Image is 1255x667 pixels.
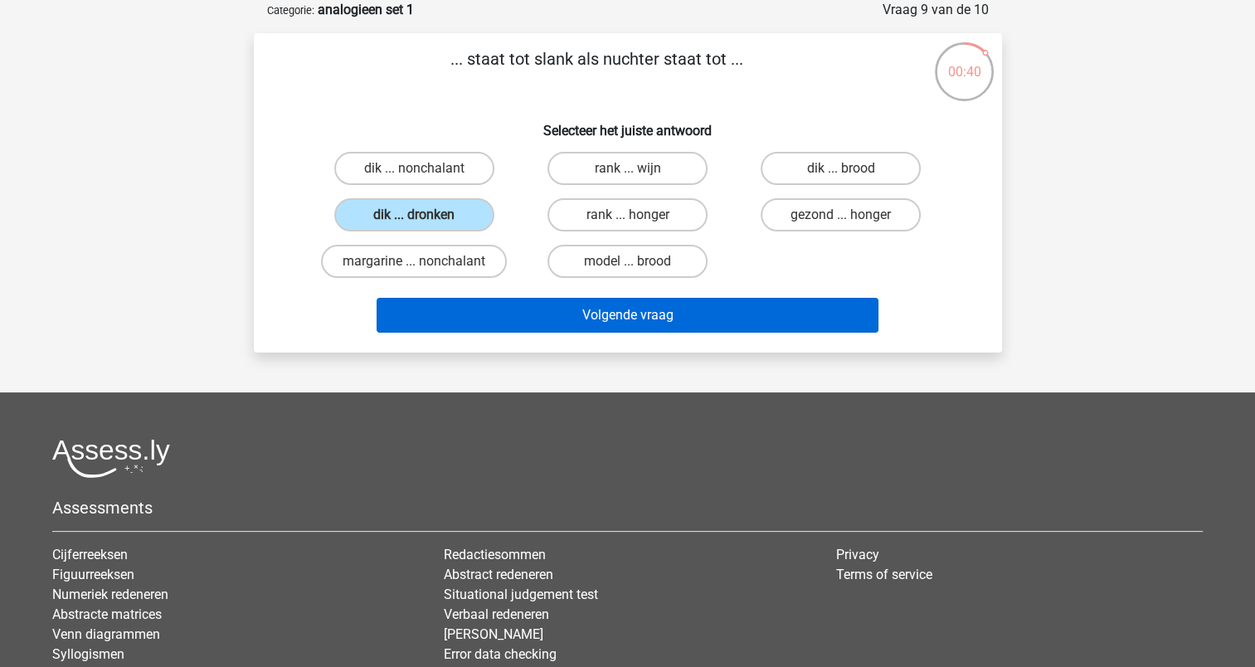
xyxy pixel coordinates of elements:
a: Redactiesommen [444,547,546,562]
a: [PERSON_NAME] [444,626,543,642]
a: Abstracte matrices [52,606,162,622]
a: Privacy [836,547,879,562]
h6: Selecteer het juiste antwoord [280,110,975,139]
img: Assessly logo [52,439,170,478]
h5: Assessments [52,498,1203,518]
a: Figuurreeksen [52,567,134,582]
a: Verbaal redeneren [444,606,549,622]
small: Categorie: [267,4,314,17]
a: Numeriek redeneren [52,587,168,602]
div: 00:40 [933,41,995,82]
label: model ... brood [547,245,708,278]
label: gezond ... honger [761,198,921,231]
a: Cijferreeksen [52,547,128,562]
a: Venn diagrammen [52,626,160,642]
label: dik ... brood [761,152,921,185]
a: Abstract redeneren [444,567,553,582]
label: dik ... nonchalant [334,152,494,185]
button: Volgende vraag [377,298,878,333]
a: Terms of service [836,567,932,582]
label: rank ... honger [547,198,708,231]
label: margarine ... nonchalant [321,245,507,278]
label: rank ... wijn [547,152,708,185]
a: Error data checking [444,646,557,662]
label: dik ... dronken [334,198,494,231]
p: ... staat tot slank als nuchter staat tot ... [280,46,913,96]
strong: analogieen set 1 [318,2,414,17]
a: Syllogismen [52,646,124,662]
a: Situational judgement test [444,587,598,602]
